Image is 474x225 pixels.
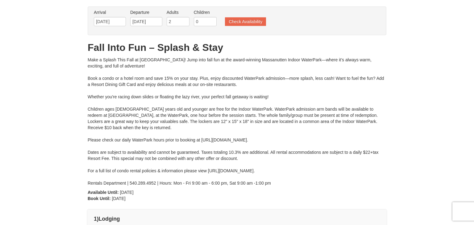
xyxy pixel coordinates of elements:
[88,41,386,54] h1: Fall Into Fun – Splash & Stay
[225,17,266,26] button: Check Availability
[120,190,134,195] span: [DATE]
[94,9,126,15] label: Arrival
[194,9,217,15] label: Children
[167,9,189,15] label: Adults
[88,57,386,186] div: Make a Splash This Fall at [GEOGRAPHIC_DATA]! Jump into fall fun at the award-winning Massanutten...
[88,190,119,195] strong: Available Until:
[130,9,162,15] label: Departure
[88,196,111,201] strong: Book Until:
[94,216,380,222] h4: 1 Lodging
[97,216,99,222] span: )
[112,196,126,201] span: [DATE]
